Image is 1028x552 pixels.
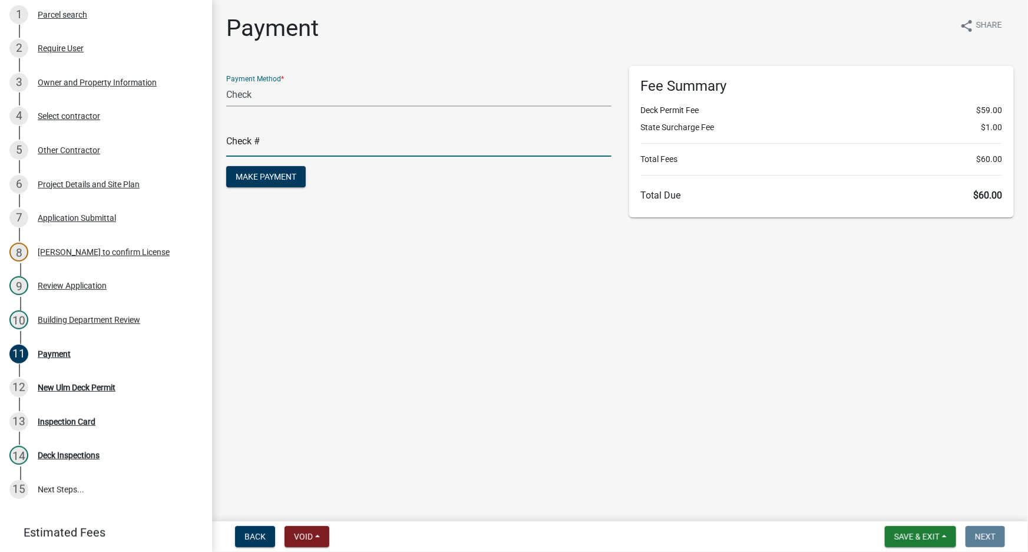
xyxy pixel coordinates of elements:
button: Make Payment [226,166,306,187]
span: Save & Exit [894,532,940,541]
li: Deck Permit Fee [641,104,1003,117]
div: 13 [9,412,28,431]
div: Review Application [38,282,107,290]
button: shareShare [950,14,1012,37]
span: Make Payment [236,172,296,181]
div: 3 [9,73,28,92]
div: Project Details and Site Plan [38,180,140,189]
span: Void [294,532,313,541]
div: 15 [9,480,28,499]
h1: Payment [226,14,319,42]
div: Deck Inspections [38,451,100,460]
div: 6 [9,175,28,194]
button: Save & Exit [885,526,956,547]
div: Parcel search [38,11,87,19]
button: Next [966,526,1005,547]
div: Other Contractor [38,146,100,154]
h6: Fee Summary [641,78,1003,95]
div: Building Department Review [38,316,140,324]
li: State Surcharge Fee [641,121,1003,134]
div: 14 [9,446,28,465]
div: 7 [9,209,28,227]
div: New Ulm Deck Permit [38,384,115,392]
span: $60.00 [973,190,1002,201]
div: 10 [9,310,28,329]
div: Application Submittal [38,214,116,222]
span: $1.00 [981,121,1002,134]
div: [PERSON_NAME] to confirm License [38,248,170,256]
div: Owner and Property Information [38,78,157,87]
span: Back [244,532,266,541]
span: Next [975,532,996,541]
div: Select contractor [38,112,100,120]
div: Payment [38,350,71,358]
span: Share [976,19,1002,33]
span: $60.00 [976,153,1002,166]
div: 1 [9,5,28,24]
div: 4 [9,107,28,125]
div: 2 [9,39,28,58]
div: Require User [38,44,84,52]
div: 5 [9,141,28,160]
div: 11 [9,345,28,363]
div: 12 [9,378,28,397]
div: 9 [9,276,28,295]
div: 8 [9,243,28,262]
button: Void [285,526,329,547]
i: share [960,19,974,33]
h6: Total Due [641,190,1003,201]
span: $59.00 [976,104,1002,117]
a: Estimated Fees [9,521,193,544]
button: Back [235,526,275,547]
li: Total Fees [641,153,1003,166]
div: Inspection Card [38,418,95,426]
